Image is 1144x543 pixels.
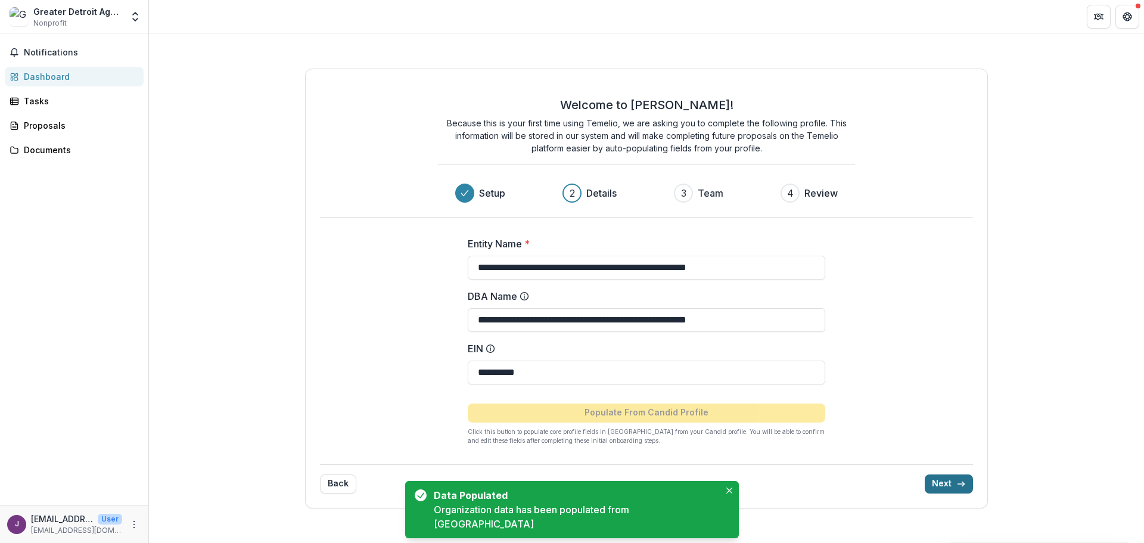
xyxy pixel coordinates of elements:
div: Documents [24,144,134,156]
button: More [127,517,141,532]
button: Next [925,474,973,494]
div: 2 [570,186,575,200]
a: Proposals [5,116,144,135]
button: Open entity switcher [127,5,144,29]
button: Get Help [1115,5,1139,29]
button: Notifications [5,43,144,62]
p: [EMAIL_ADDRESS][DOMAIN_NAME] [31,513,93,525]
h2: Welcome to [PERSON_NAME]! [560,98,733,112]
p: Because this is your first time using Temelio, we are asking you to complete the following profil... [438,117,855,154]
label: DBA Name [468,289,818,303]
h3: Setup [479,186,505,200]
button: Partners [1087,5,1111,29]
div: Greater Detroit Agency for the Blind and Visually Impaired [33,5,122,18]
div: Progress [455,184,838,203]
p: [EMAIL_ADDRESS][DOMAIN_NAME] [31,525,122,536]
h3: Review [804,186,838,200]
button: Populate From Candid Profile [468,404,825,423]
span: Nonprofit [33,18,67,29]
div: Dashboard [24,70,134,83]
a: Tasks [5,91,144,111]
div: Proposals [24,119,134,132]
h3: Details [586,186,617,200]
div: jsmock@gdabvi.org [15,520,19,528]
p: Click this button to populate core profile fields in [GEOGRAPHIC_DATA] from your Candid profile. ... [468,427,825,445]
div: Tasks [24,95,134,107]
label: EIN [468,342,818,356]
p: User [98,514,122,525]
div: 4 [787,186,794,200]
h3: Team [698,186,723,200]
div: Organization data has been populated from [GEOGRAPHIC_DATA] [434,502,720,531]
button: Back [320,474,356,494]
img: Greater Detroit Agency for the Blind and Visually Impaired [10,7,29,26]
button: Close [722,483,736,498]
a: Dashboard [5,67,144,86]
div: 3 [681,186,686,200]
label: Entity Name [468,237,818,251]
span: Notifications [24,48,139,58]
div: Data Populated [434,488,715,502]
a: Documents [5,140,144,160]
